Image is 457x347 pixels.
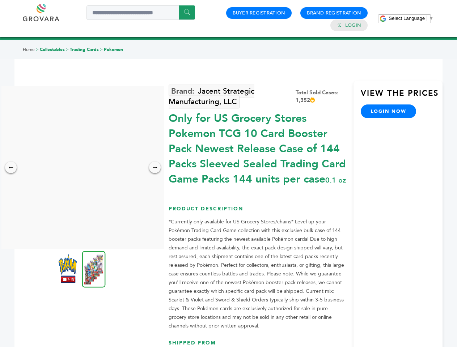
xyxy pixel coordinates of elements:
span: > [36,47,39,52]
a: Trading Cards [70,47,99,52]
a: Collectables [40,47,65,52]
h3: View the Prices [361,88,443,104]
img: *Only for US Grocery Stores* Pokemon TCG 10 Card Booster Pack – Newest Release (Case of 144 Packs... [82,251,106,287]
h3: Product Description [169,205,346,218]
div: Total Sold Cases: 1,352 [296,89,346,104]
span: > [66,47,69,52]
input: Search a product or brand... [86,5,195,20]
span: Select Language [389,16,425,21]
span: ​ [427,16,427,21]
a: Brand Registration [307,10,361,16]
div: Only for US Grocery Stores Pokemon TCG 10 Card Booster Pack Newest Release Case of 144 Packs Slee... [169,107,346,187]
span: ▼ [429,16,433,21]
p: *Currently only available for US Grocery Stores/chains* Level up your Pokémon Trading Card Game c... [169,218,346,330]
span: > [100,47,103,52]
a: Pokemon [104,47,123,52]
div: ← [5,162,17,173]
a: Select Language​ [389,16,433,21]
img: *Only for US Grocery Stores* Pokemon TCG 10 Card Booster Pack – Newest Release (Case of 144 Packs... [59,254,77,283]
a: Buyer Registration [233,10,285,16]
div: → [149,162,161,173]
a: Login [345,22,361,29]
a: Home [23,47,35,52]
a: login now [361,104,416,118]
a: Jacent Strategic Manufacturing, LLC [169,85,254,108]
span: 0.1 oz [325,175,346,185]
